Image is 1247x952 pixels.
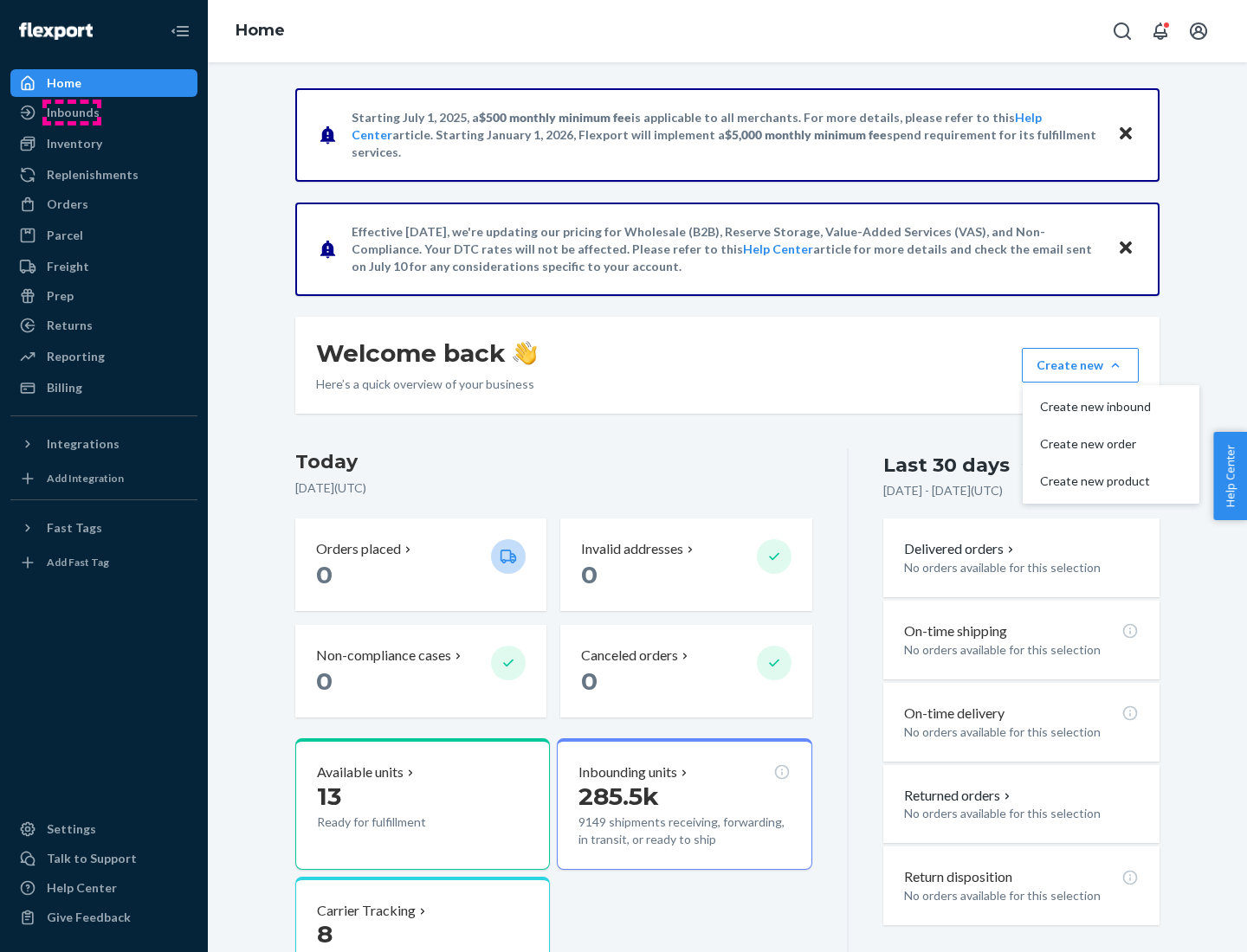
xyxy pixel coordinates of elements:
[47,258,89,275] div: Freight
[295,625,546,717] button: Non-compliance cases 0
[236,21,285,40] a: Home
[295,738,550,870] button: Available units13Ready for fulfillment
[578,782,659,811] span: 285.5k
[47,471,124,486] div: Add Integration
[904,621,1007,641] p: On-time shipping
[47,519,102,537] div: Fast Tags
[581,539,683,559] p: Invalid addresses
[10,161,197,189] a: Replenishments
[295,479,812,497] p: [DATE] ( UTC )
[1026,463,1196,500] button: Create new product
[10,430,197,458] button: Integrations
[47,104,100,121] div: Inbounds
[904,867,1012,887] p: Return disposition
[316,560,333,589] span: 0
[47,850,137,867] div: Talk to Support
[10,69,197,97] a: Home
[47,879,117,897] div: Help Center
[47,135,102,152] div: Inventory
[1040,475,1151,487] span: Create new product
[47,166,139,183] div: Replenishments
[316,338,537,369] h1: Welcome back
[10,343,197,370] a: Reporting
[10,874,197,902] a: Help Center
[904,704,1005,724] p: On-time delivery
[10,99,197,126] a: Inbounds
[883,452,1010,479] div: Last 30 days
[10,514,197,542] button: Fast Tags
[19,23,93,40] img: Flexport logo
[47,435,120,453] div: Integrations
[47,287,74,305] div: Prep
[578,762,677,782] p: Inbounding units
[352,109,1101,161] p: Starting July 1, 2025, a is applicable to all merchants. For more details, please refer to this a...
[904,786,1014,806] button: Returned orders
[1181,14,1216,48] button: Open account menu
[725,127,887,142] span: $5,000 monthly minimum fee
[1040,438,1151,450] span: Create new order
[1143,14,1178,48] button: Open notifications
[904,724,1139,741] p: No orders available for this selection
[1115,122,1137,147] button: Close
[904,641,1139,659] p: No orders available for this selection
[316,666,333,696] span: 0
[1022,348,1139,383] button: Create newCreate new inboundCreate new orderCreate new product
[10,549,197,576] a: Add Fast Tag
[316,646,451,666] p: Non-compliance cases
[10,190,197,218] a: Orders
[317,901,416,921] p: Carrier Tracking
[10,815,197,843] a: Settings
[10,312,197,339] a: Returns
[316,376,537,393] p: Here’s a quick overview of your business
[883,482,1003,499] p: [DATE] - [DATE] ( UTC )
[904,805,1139,822] p: No orders available for this selection
[47,317,93,334] div: Returns
[352,223,1101,275] p: Effective [DATE], we're updating our pricing for Wholesale (B2B), Reserve Storage, Value-Added Se...
[1115,236,1137,261] button: Close
[479,110,631,125] span: $500 monthly minimum fee
[581,560,598,589] span: 0
[557,738,811,870] button: Inbounding units285.5k9149 shipments receiving, forwarding, in transit, or ready to ship
[581,666,598,696] span: 0
[10,282,197,310] a: Prep
[10,374,197,402] a: Billing
[47,348,105,365] div: Reporting
[47,196,88,213] div: Orders
[10,465,197,492] a: Add Integration
[47,379,82,396] div: Billing
[295,518,546,611] button: Orders placed 0
[47,820,96,838] div: Settings
[317,919,333,949] span: 8
[316,539,401,559] p: Orders placed
[560,625,811,717] button: Canceled orders 0
[10,253,197,280] a: Freight
[1026,426,1196,463] button: Create new order
[10,904,197,931] button: Give Feedback
[295,448,812,476] h3: Today
[904,887,1139,904] p: No orders available for this selection
[513,341,537,365] img: hand-wave emoji
[317,762,404,782] p: Available units
[47,227,83,244] div: Parcel
[904,559,1139,576] p: No orders available for this selection
[317,782,341,811] span: 13
[1213,432,1247,520] button: Help Center
[1105,14,1140,48] button: Open Search Box
[581,646,678,666] p: Canceled orders
[10,845,197,872] a: Talk to Support
[560,518,811,611] button: Invalid addresses 0
[163,14,197,48] button: Close Navigation
[578,814,790,848] p: 9149 shipments receiving, forwarding, in transit, or ready to ship
[10,222,197,249] a: Parcel
[10,130,197,158] a: Inventory
[1040,401,1151,413] span: Create new inbound
[1026,389,1196,426] button: Create new inbound
[222,6,299,56] ol: breadcrumbs
[743,241,813,256] a: Help Center
[904,539,1018,559] button: Delivered orders
[317,814,477,831] p: Ready for fulfillment
[47,74,81,92] div: Home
